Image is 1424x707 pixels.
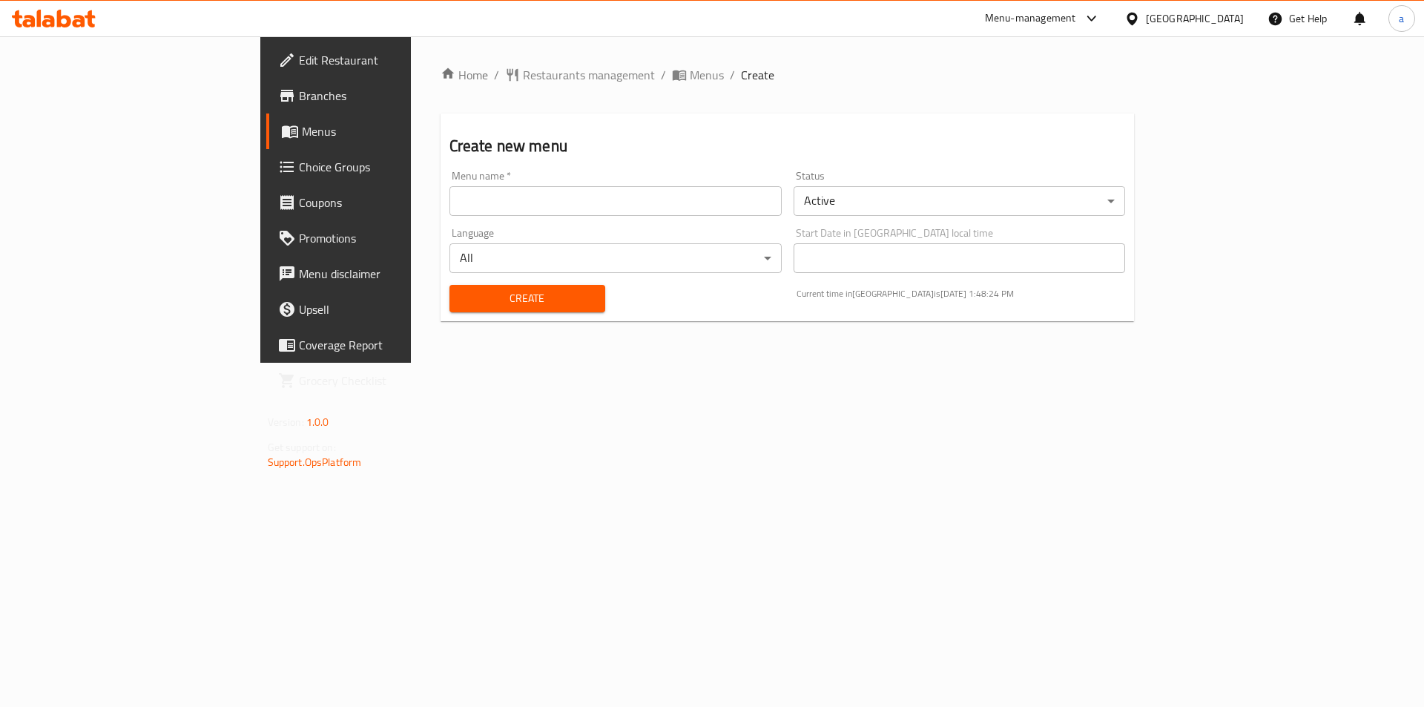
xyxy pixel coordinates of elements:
[1146,10,1244,27] div: [GEOGRAPHIC_DATA]
[741,66,774,84] span: Create
[299,372,487,389] span: Grocery Checklist
[794,186,1126,216] div: Active
[299,300,487,318] span: Upsell
[302,122,487,140] span: Menus
[672,66,724,84] a: Menus
[461,289,593,308] span: Create
[441,66,1135,84] nav: breadcrumb
[449,243,782,273] div: All
[730,66,735,84] li: /
[299,87,487,105] span: Branches
[523,66,655,84] span: Restaurants management
[266,363,498,398] a: Grocery Checklist
[266,327,498,363] a: Coverage Report
[266,220,498,256] a: Promotions
[266,292,498,327] a: Upsell
[449,186,782,216] input: Please enter Menu name
[299,336,487,354] span: Coverage Report
[299,229,487,247] span: Promotions
[661,66,666,84] li: /
[299,158,487,176] span: Choice Groups
[266,78,498,114] a: Branches
[266,256,498,292] a: Menu disclaimer
[299,194,487,211] span: Coupons
[266,185,498,220] a: Coupons
[266,114,498,149] a: Menus
[268,438,336,457] span: Get support on:
[266,42,498,78] a: Edit Restaurant
[690,66,724,84] span: Menus
[449,135,1126,157] h2: Create new menu
[306,412,329,432] span: 1.0.0
[1399,10,1404,27] span: a
[449,285,605,312] button: Create
[299,51,487,69] span: Edit Restaurant
[299,265,487,283] span: Menu disclaimer
[797,287,1126,300] p: Current time in [GEOGRAPHIC_DATA] is [DATE] 1:48:24 PM
[505,66,655,84] a: Restaurants management
[266,149,498,185] a: Choice Groups
[268,412,304,432] span: Version:
[985,10,1076,27] div: Menu-management
[268,453,362,472] a: Support.OpsPlatform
